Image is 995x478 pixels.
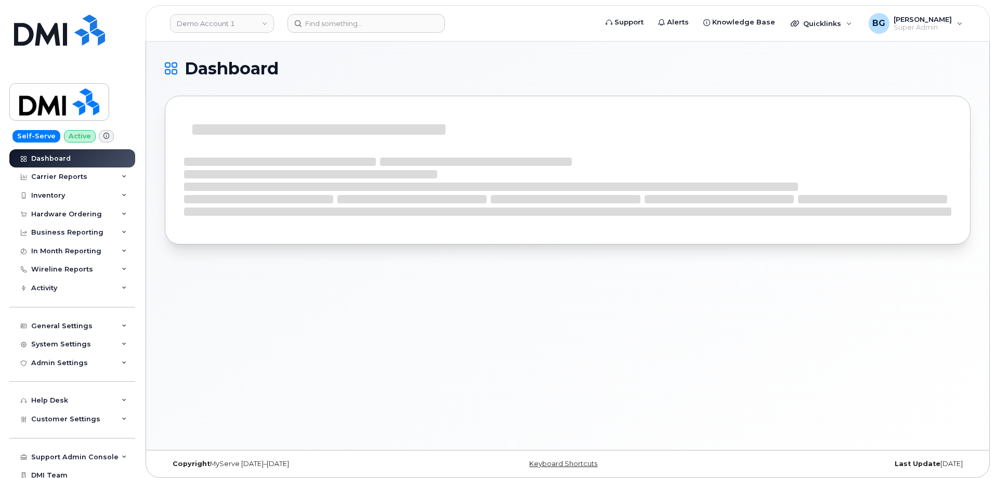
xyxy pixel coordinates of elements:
strong: Copyright [173,460,210,468]
strong: Last Update [895,460,940,468]
div: [DATE] [702,460,971,468]
a: Keyboard Shortcuts [529,460,597,468]
div: MyServe [DATE]–[DATE] [165,460,434,468]
span: Dashboard [185,61,279,76]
